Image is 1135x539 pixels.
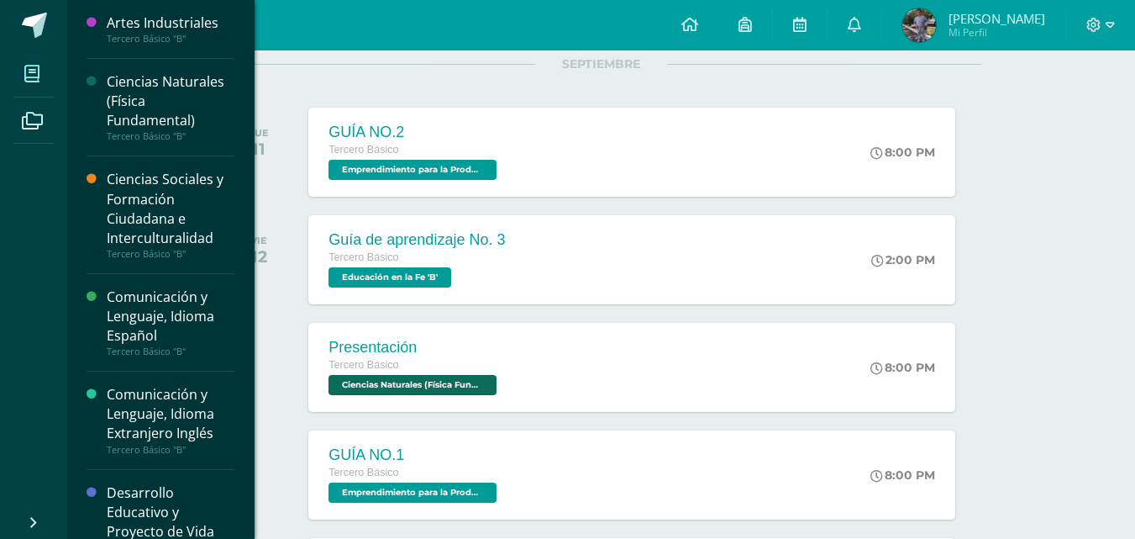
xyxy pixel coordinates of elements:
a: Ciencias Sociales y Formación Ciudadana e InterculturalidadTercero Básico "B" [107,170,234,259]
div: Presentación [328,339,501,357]
span: Mi Perfil [948,25,1045,40]
div: JUE [250,127,269,139]
span: [PERSON_NAME] [948,10,1045,27]
a: Artes IndustrialesTercero Básico "B" [107,13,234,45]
img: 07ac15f526a8d40e02b55d4bede13cd9.png [902,8,936,42]
div: GUÍA NO.1 [328,447,501,464]
a: Comunicación y Lenguaje, Idioma EspañolTercero Básico "B" [107,288,234,357]
div: 8:00 PM [870,468,935,483]
div: 2:00 PM [871,252,935,267]
div: Tercero Básico "B" [107,33,234,45]
span: Tercero Básico [328,251,398,263]
div: Guía de aprendizaje No. 3 [328,231,505,249]
div: Ciencias Naturales (Física Fundamental) [107,72,234,130]
div: Tercero Básico "B" [107,444,234,456]
div: VIE [250,235,267,246]
span: Tercero Básico [328,359,398,371]
div: Comunicación y Lenguaje, Idioma Español [107,288,234,346]
div: 8:00 PM [870,145,935,160]
div: Ciencias Sociales y Formación Ciudadana e Interculturalidad [107,170,234,247]
div: Comunicación y Lenguaje, Idioma Extranjero Inglés [107,385,234,443]
span: Educación en la Fe 'B' [328,267,451,288]
span: Tercero Básico [328,467,398,478]
div: Tercero Básico "B" [107,346,234,357]
a: Comunicación y Lenguaje, Idioma Extranjero InglésTercero Básico "B" [107,385,234,455]
div: GUÍA NO.2 [328,124,501,141]
div: 12 [250,246,267,267]
span: Tercero Básico [328,144,398,156]
div: 8:00 PM [870,360,935,375]
a: Ciencias Naturales (Física Fundamental)Tercero Básico "B" [107,72,234,142]
div: Tercero Básico "B" [107,130,234,142]
span: Ciencias Naturales (Física Fundamental) 'B' [328,375,497,395]
span: SEPTIEMBRE [535,56,667,71]
div: 11 [250,139,269,159]
div: Tercero Básico "B" [107,248,234,260]
span: Emprendimiento para la Productividad 'B' [328,160,497,180]
span: Emprendimiento para la Productividad 'B' [328,483,497,503]
div: Artes Industriales [107,13,234,33]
